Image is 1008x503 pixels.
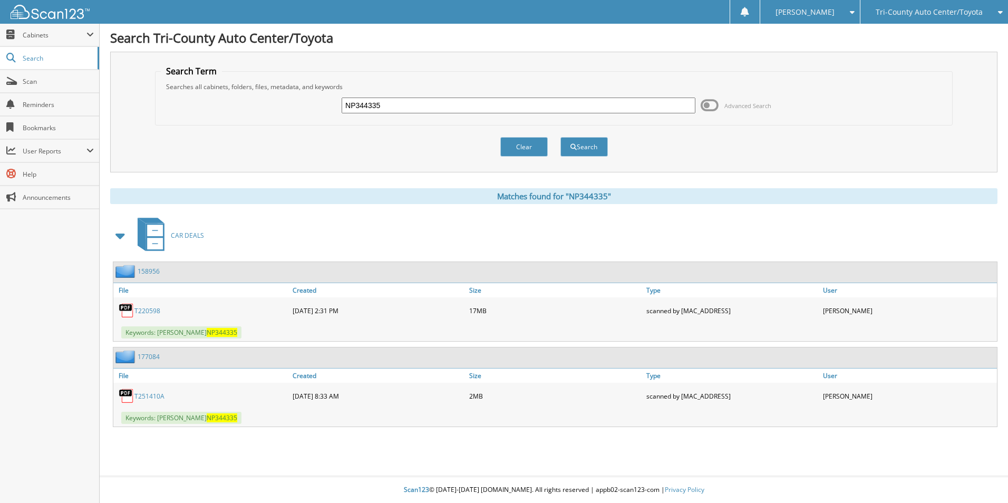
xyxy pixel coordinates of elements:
[820,300,997,321] div: [PERSON_NAME]
[207,413,237,422] span: NP344335
[776,9,835,15] span: [PERSON_NAME]
[138,267,160,276] a: 158956
[820,385,997,407] div: [PERSON_NAME]
[724,102,771,110] span: Advanced Search
[23,31,86,40] span: Cabinets
[110,29,997,46] h1: Search Tri-County Auto Center/Toyota
[290,283,467,297] a: Created
[467,283,643,297] a: Size
[467,300,643,321] div: 17MB
[290,300,467,321] div: [DATE] 2:31 PM
[644,385,820,407] div: scanned by [MAC_ADDRESS]
[23,147,86,156] span: User Reports
[113,283,290,297] a: File
[644,300,820,321] div: scanned by [MAC_ADDRESS]
[115,265,138,278] img: folder2.png
[500,137,548,157] button: Clear
[665,485,704,494] a: Privacy Policy
[290,385,467,407] div: [DATE] 8:33 AM
[876,9,983,15] span: Tri-County Auto Center/Toyota
[110,188,997,204] div: Matches found for "NP344335"
[134,306,160,315] a: T220598
[100,477,1008,503] div: © [DATE]-[DATE] [DOMAIN_NAME]. All rights reserved | appb02-scan123-com |
[113,369,290,383] a: File
[171,231,204,240] span: CAR DEALS
[119,303,134,318] img: PDF.png
[119,388,134,404] img: PDF.png
[820,283,997,297] a: User
[560,137,608,157] button: Search
[115,350,138,363] img: folder2.png
[131,215,204,256] a: CAR DEALS
[161,82,947,91] div: Searches all cabinets, folders, files, metadata, and keywords
[23,100,94,109] span: Reminders
[161,65,222,77] legend: Search Term
[11,5,90,19] img: scan123-logo-white.svg
[467,369,643,383] a: Size
[644,369,820,383] a: Type
[138,352,160,361] a: 177084
[23,170,94,179] span: Help
[23,77,94,86] span: Scan
[820,369,997,383] a: User
[467,385,643,407] div: 2MB
[644,283,820,297] a: Type
[23,193,94,202] span: Announcements
[121,412,241,424] span: Keywords: [PERSON_NAME]
[23,123,94,132] span: Bookmarks
[207,328,237,337] span: NP344335
[404,485,429,494] span: Scan123
[23,54,92,63] span: Search
[134,392,164,401] a: T251410A
[121,326,241,338] span: Keywords: [PERSON_NAME]
[290,369,467,383] a: Created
